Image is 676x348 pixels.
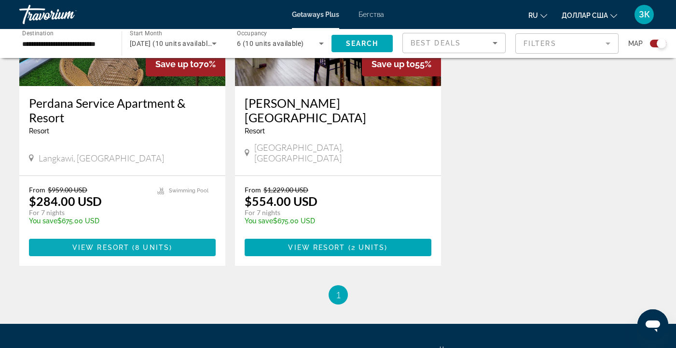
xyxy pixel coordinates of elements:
button: Search [331,35,393,52]
button: View Resort(8 units) [29,239,216,256]
mat-select: Sort by [411,37,497,49]
span: Destination [22,29,54,36]
span: View Resort [288,244,345,251]
span: Best Deals [411,39,461,47]
div: 55% [362,52,441,76]
span: You save [29,217,57,225]
span: 6 (10 units available) [237,40,304,47]
span: Start Month [130,30,162,37]
font: ЗК [639,9,650,19]
a: Травориум [19,2,116,27]
span: From [245,186,261,194]
span: 2 units [351,244,385,251]
span: Resort [245,127,265,135]
button: Filter [515,33,619,54]
span: 1 [336,290,341,300]
span: 8 units [135,244,169,251]
button: View Resort(2 units) [245,239,431,256]
span: You save [245,217,273,225]
p: $554.00 USD [245,194,317,208]
iframe: Кнопка запуска окна обмена сообщениями [637,309,668,340]
p: For 7 nights [245,208,422,217]
span: ( ) [129,244,172,251]
span: Occupancy [237,30,267,37]
span: [GEOGRAPHIC_DATA], [GEOGRAPHIC_DATA] [254,142,431,163]
span: From [29,186,45,194]
span: $959.00 USD [48,186,87,194]
div: 70% [146,52,225,76]
font: ru [528,12,538,19]
button: Меню пользователя [632,4,657,25]
span: ( ) [345,244,388,251]
a: [PERSON_NAME][GEOGRAPHIC_DATA] [245,96,431,125]
button: Изменить язык [528,8,547,22]
span: Search [346,40,379,47]
p: $284.00 USD [29,194,102,208]
nav: Pagination [19,285,657,304]
span: Map [628,37,643,50]
span: Swimming Pool [169,188,208,194]
span: $1,229.00 USD [263,186,308,194]
span: View Resort [72,244,129,251]
span: Save up to [155,59,199,69]
a: Getaways Plus [292,11,339,18]
span: Resort [29,127,49,135]
span: [DATE] (10 units available) [130,40,214,47]
span: Langkawi, [GEOGRAPHIC_DATA] [39,153,164,163]
font: доллар США [562,12,608,19]
a: Бегства [359,11,384,18]
button: Изменить валюту [562,8,617,22]
p: $675.00 USD [29,217,148,225]
span: Save up to [372,59,415,69]
a: Perdana Service Apartment & Resort [29,96,216,125]
p: $675.00 USD [245,217,422,225]
p: For 7 nights [29,208,148,217]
